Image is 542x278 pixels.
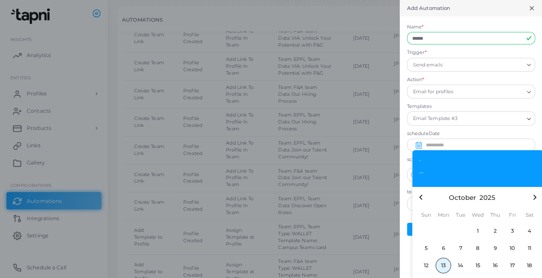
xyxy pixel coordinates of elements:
[419,157,421,163] span: -
[486,222,504,240] button: 2
[417,257,435,274] button: 12
[504,257,521,274] button: 17
[453,258,468,273] span: 14
[417,240,435,257] button: 5
[521,222,538,240] button: 4
[407,103,535,110] label: Templates
[418,258,434,273] span: 12
[487,240,503,256] span: 9
[469,222,486,240] button: 1
[407,58,535,72] div: Search for option
[407,189,535,196] label: teamsFilter
[452,211,469,219] div: Tue
[487,223,503,239] span: 2
[412,60,444,69] span: Send emails
[435,240,452,257] button: 6
[407,76,424,83] label: Action
[452,240,469,257] button: 7
[504,223,520,239] span: 3
[479,194,495,201] button: 2025
[435,257,452,274] button: 13
[469,240,486,257] button: 8
[407,5,451,11] h5: Add Automation
[455,87,523,97] input: Search for option
[522,223,537,239] span: 4
[419,170,423,180] span: --
[504,240,521,257] button: 10
[521,240,538,257] button: 11
[504,211,521,219] div: Fri
[407,85,535,98] div: Search for option
[522,258,537,273] span: 18
[412,88,454,97] span: Email for profiles
[504,222,521,240] button: 3
[408,199,523,209] input: Search for option
[407,168,420,181] button: clock
[486,257,504,274] button: 16
[407,49,426,56] label: Trigger
[435,258,451,273] span: 13
[486,211,504,219] div: Thu
[453,240,468,256] span: 7
[435,211,452,219] div: Mon
[417,211,435,219] div: Sun
[407,156,535,163] label: scheduleTime
[407,130,535,137] label: scheduleDate
[469,257,486,274] button: 15
[470,240,486,256] span: 8
[460,114,523,123] input: Search for option
[521,211,538,219] div: Sat
[486,240,504,257] button: 9
[411,172,417,178] svg: clock
[435,240,451,256] span: 6
[504,240,520,256] span: 10
[452,257,469,274] button: 14
[407,111,535,125] div: Search for option
[407,223,432,236] button: Add
[444,60,523,69] input: Search for option
[470,223,486,239] span: 1
[470,258,486,273] span: 15
[449,194,476,201] button: October
[469,211,486,219] div: Wed
[487,258,503,273] span: 16
[407,24,424,31] label: Name
[522,240,537,256] span: 11
[418,240,434,256] span: 5
[407,197,535,211] div: Search for option
[521,257,538,274] button: 18
[412,114,459,123] span: Email Template #3
[504,258,520,273] span: 17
